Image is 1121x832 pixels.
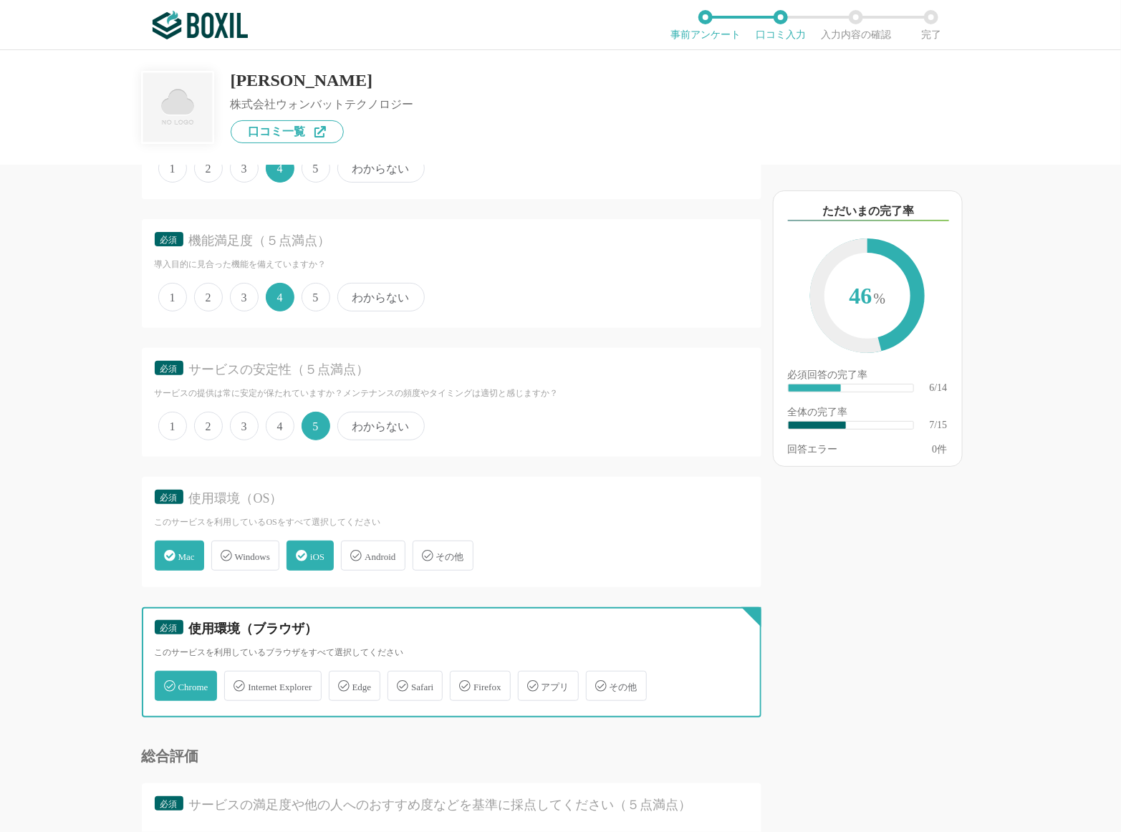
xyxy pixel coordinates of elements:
span: 3 [230,412,259,440]
span: 必須 [160,235,178,245]
span: 5 [302,283,330,311]
span: Windows [235,551,270,562]
span: Chrome [178,682,208,692]
div: ただいまの完了率 [788,203,949,221]
span: 5 [302,412,330,440]
span: 2 [194,412,223,440]
div: このサービスを利用しているOSをすべて選択してください [155,516,749,528]
span: アプリ [542,682,569,692]
div: 全体の完了率 [788,407,948,420]
span: 必須 [160,799,178,809]
span: 46 [824,253,910,342]
img: ボクシルSaaS_ロゴ [153,11,248,39]
div: 件 [933,445,948,455]
div: ​ [789,422,846,429]
div: 必須回答の完了率 [788,370,948,383]
span: 必須 [160,623,178,633]
span: Mac [178,551,195,562]
span: わからない [337,412,425,440]
div: ​ [789,384,841,392]
div: 機能満足度（５点満点） [189,232,723,250]
a: 口コミ一覧 [231,120,344,143]
span: 4 [266,283,294,311]
span: 必須 [160,493,178,503]
div: サービスの提供は常に安定が保たれていますか？メンテナンスの頻度やタイミングは適切と感じますか？ [155,387,749,400]
div: 株式会社ウォンバットテクノロジー [231,99,414,110]
span: その他 [610,682,638,692]
span: Edge [352,682,372,692]
span: 4 [266,154,294,183]
span: Internet Explorer [248,682,312,692]
span: 1 [158,154,187,183]
span: 2 [194,154,223,183]
span: 4 [266,412,294,440]
div: 7/15 [930,420,948,430]
div: サービスの安定性（５点満点） [189,361,723,379]
li: 口コミ入力 [744,10,819,40]
span: iOS [310,551,324,562]
span: 3 [230,154,259,183]
span: わからない [337,154,425,183]
span: 0 [933,444,938,455]
li: 完了 [894,10,969,40]
div: [PERSON_NAME] [231,72,414,89]
span: % [874,291,886,306]
span: Firefox [473,682,501,692]
span: 3 [230,283,259,311]
div: 回答エラー [788,445,838,455]
li: 事前アンケート [668,10,744,40]
span: Android [365,551,395,562]
span: その他 [436,551,464,562]
li: 入力内容の確認 [819,10,894,40]
div: 導入目的に見合った機能を備えていますか？ [155,258,749,271]
div: サービスの満足度や他の人へのおすすめ度などを基準に採点してください（５点満点） [189,796,723,814]
span: 必須 [160,364,178,374]
span: 1 [158,283,187,311]
span: 1 [158,412,187,440]
span: Safari [411,682,433,692]
div: 6/14 [930,383,948,393]
div: 使用環境（ブラウザ） [189,620,723,638]
span: 2 [194,283,223,311]
div: 総合評価 [142,749,761,763]
div: このサービスを利用しているブラウザをすべて選択してください [155,647,749,659]
span: 口コミ一覧 [249,126,306,137]
div: 使用環境（OS） [189,490,723,508]
span: わからない [337,283,425,311]
span: 5 [302,154,330,183]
